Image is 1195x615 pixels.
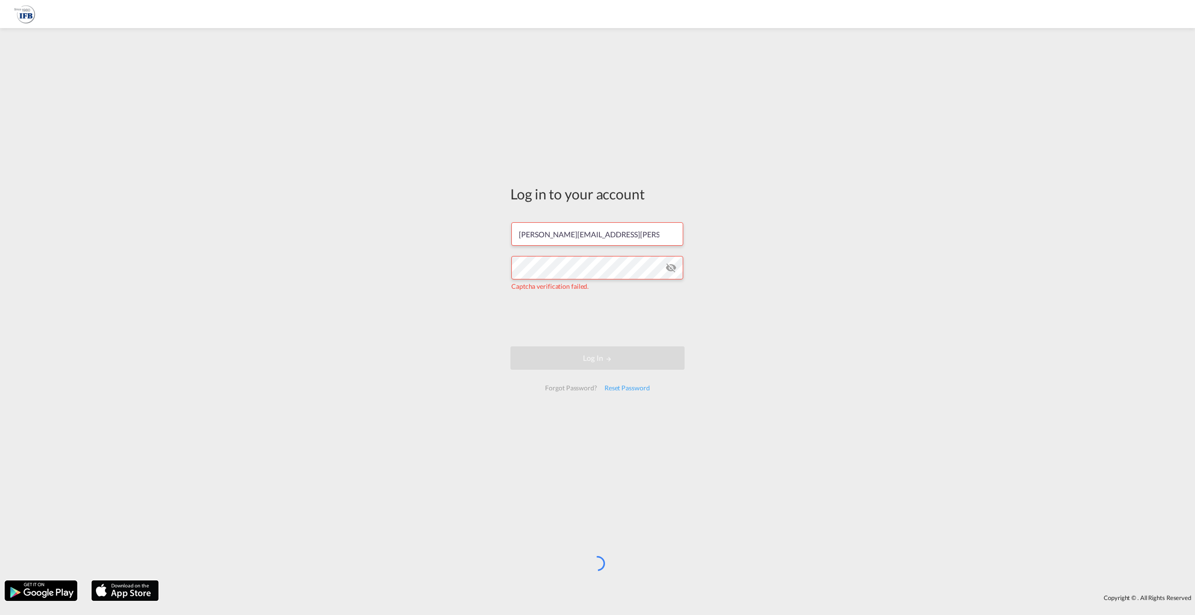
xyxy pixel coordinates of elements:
div: Reset Password [601,380,654,396]
img: b628ab10256c11eeb52753acbc15d091.png [14,4,35,25]
div: Forgot Password? [541,380,600,396]
div: Copyright © . All Rights Reserved [163,590,1195,606]
iframe: reCAPTCHA [526,300,669,337]
input: Enter email/phone number [511,222,683,246]
span: Captcha verification failed. [511,282,589,290]
img: google.png [4,579,78,602]
button: LOGIN [510,346,685,370]
md-icon: icon-eye-off [665,262,677,273]
div: Log in to your account [510,184,685,204]
img: apple.png [90,579,160,602]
